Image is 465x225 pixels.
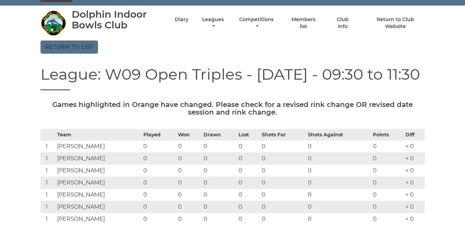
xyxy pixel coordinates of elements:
[306,201,371,213] td: 0
[202,129,237,141] th: Drawn
[55,177,142,189] td: [PERSON_NAME]
[142,189,177,201] td: 0
[404,153,425,165] td: + 0
[176,129,202,141] th: Won
[306,165,371,177] td: 0
[200,16,225,30] a: Leagues
[237,165,260,177] td: 0
[371,201,404,213] td: 0
[142,153,177,165] td: 0
[306,129,371,141] th: Shots Against
[142,177,177,189] td: 0
[202,177,237,189] td: 0
[237,141,260,153] td: 0
[176,177,202,189] td: 0
[41,165,56,177] td: 1
[202,141,237,153] td: 0
[202,165,237,177] td: 0
[176,141,202,153] td: 0
[41,153,56,165] td: 1
[41,66,425,90] h1: League: W09 Open Triples - [DATE] - 09:30 to 11:30
[237,153,260,165] td: 0
[404,189,425,201] td: + 0
[260,177,306,189] td: 0
[260,201,306,213] td: 0
[237,201,260,213] td: 0
[41,10,66,36] img: Dolphin Indoor Bowls Club
[142,165,177,177] td: 0
[55,141,142,153] td: [PERSON_NAME]
[202,201,237,213] td: 0
[404,129,425,141] th: Diff
[237,129,260,141] th: Lost
[176,201,202,213] td: 0
[287,16,319,30] a: Members list
[41,201,56,213] td: 1
[175,16,188,23] a: Diary
[55,129,142,141] th: Team
[55,165,142,177] td: [PERSON_NAME]
[55,189,142,201] td: [PERSON_NAME]
[41,101,425,116] h5: Games highlighted in Orange have changed. Please check for a revised rink change OR revised date ...
[306,189,371,201] td: 0
[371,129,404,141] th: Points
[41,141,56,153] td: 1
[371,153,404,165] td: 0
[260,141,306,153] td: 0
[202,189,237,201] td: 0
[41,177,56,189] td: 1
[55,201,142,213] td: [PERSON_NAME]
[404,141,425,153] td: + 0
[260,189,306,201] td: 0
[371,189,404,201] td: 0
[237,189,260,201] td: 0
[260,153,306,165] td: 0
[41,189,56,201] td: 1
[371,141,404,153] td: 0
[176,189,202,201] td: 0
[371,177,404,189] td: 0
[202,153,237,165] td: 0
[142,201,177,213] td: 0
[404,201,425,213] td: + 0
[176,153,202,165] td: 0
[238,16,276,30] a: Competitions
[306,153,371,165] td: 0
[260,129,306,141] th: Shots For
[41,40,98,54] a: Return to list
[142,129,177,141] th: Played
[72,9,163,30] div: Dolphin Indoor Bowls Club
[237,177,260,189] td: 0
[142,141,177,153] td: 0
[260,165,306,177] td: 0
[306,141,371,153] td: 0
[404,165,425,177] td: + 0
[332,16,354,30] a: Club Info
[366,16,424,30] a: Return to Club Website
[55,153,142,165] td: [PERSON_NAME]
[176,165,202,177] td: 0
[306,177,371,189] td: 0
[371,165,404,177] td: 0
[404,177,425,189] td: + 0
